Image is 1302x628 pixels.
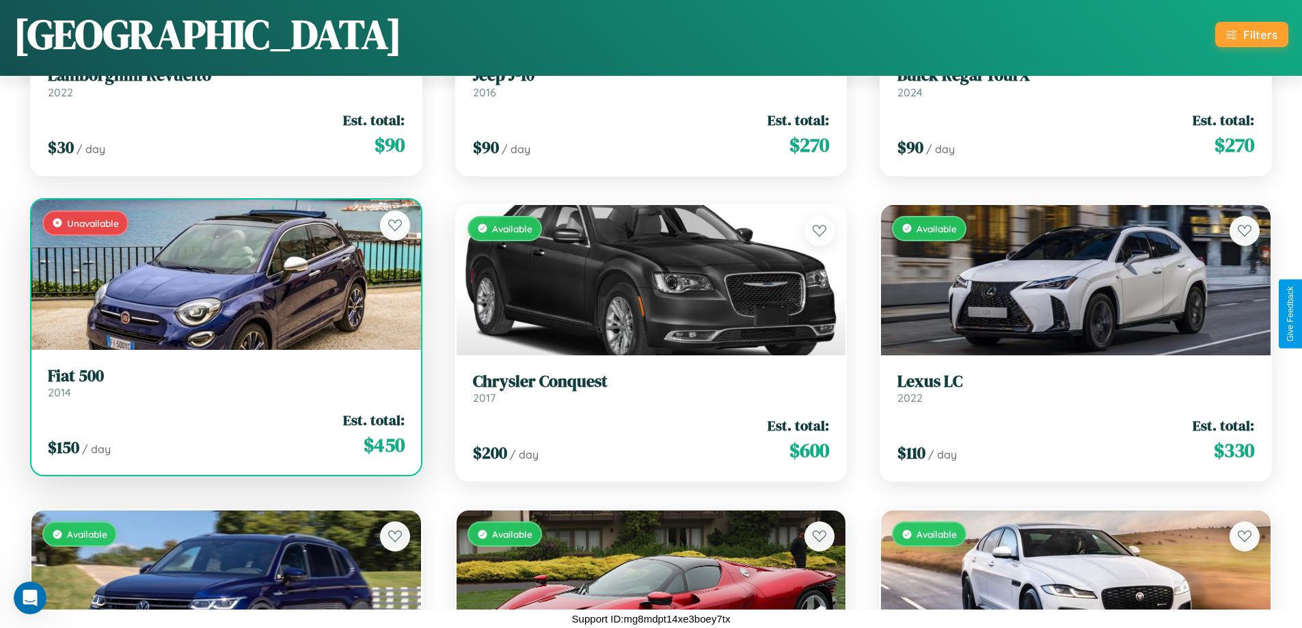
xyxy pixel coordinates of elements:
span: $ 270 [1215,131,1254,159]
span: Unavailable [67,217,119,229]
span: $ 110 [897,441,925,464]
span: $ 600 [789,437,829,464]
span: $ 90 [375,131,405,159]
span: 2022 [48,85,73,99]
span: Available [492,528,532,540]
button: Filters [1215,22,1288,47]
span: 2017 [473,391,496,405]
span: $ 30 [48,136,74,159]
a: Lexus LC2022 [897,372,1254,405]
span: Est. total: [343,110,405,130]
a: Fiat 5002014 [48,366,405,400]
span: Est. total: [1193,110,1254,130]
span: Est. total: [768,110,829,130]
a: Jeep J-102016 [473,66,830,99]
span: $ 200 [473,441,507,464]
span: Est. total: [1193,415,1254,435]
div: Give Feedback [1286,286,1295,342]
span: $ 150 [48,436,79,459]
h3: Chrysler Conquest [473,372,830,392]
span: $ 90 [473,136,499,159]
h3: Buick Regal TourX [897,66,1254,85]
p: Support ID: mg8mdpt14xe3boey7tx [572,610,731,628]
a: Chrysler Conquest2017 [473,372,830,405]
span: / day [928,448,957,461]
span: Available [67,528,107,540]
span: $ 450 [364,431,405,459]
span: / day [82,442,111,456]
span: / day [510,448,539,461]
span: 2016 [473,85,496,99]
span: Est. total: [768,415,829,435]
iframe: Intercom live chat [14,582,46,614]
span: / day [502,142,530,156]
div: Filters [1243,27,1277,42]
span: / day [77,142,105,156]
span: $ 270 [789,131,829,159]
h3: Jeep J-10 [473,66,830,85]
a: Lamborghini Revuelto2022 [48,66,405,99]
span: Available [917,223,957,234]
span: $ 90 [897,136,923,159]
span: / day [926,142,955,156]
h3: Fiat 500 [48,366,405,386]
span: Available [492,223,532,234]
h3: Lexus LC [897,372,1254,392]
h1: [GEOGRAPHIC_DATA] [14,6,402,62]
span: 2024 [897,85,923,99]
span: 2014 [48,385,71,399]
h3: Lamborghini Revuelto [48,66,405,85]
span: Available [917,528,957,540]
span: $ 330 [1214,437,1254,464]
span: 2022 [897,391,923,405]
a: Buick Regal TourX2024 [897,66,1254,99]
span: Est. total: [343,410,405,430]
